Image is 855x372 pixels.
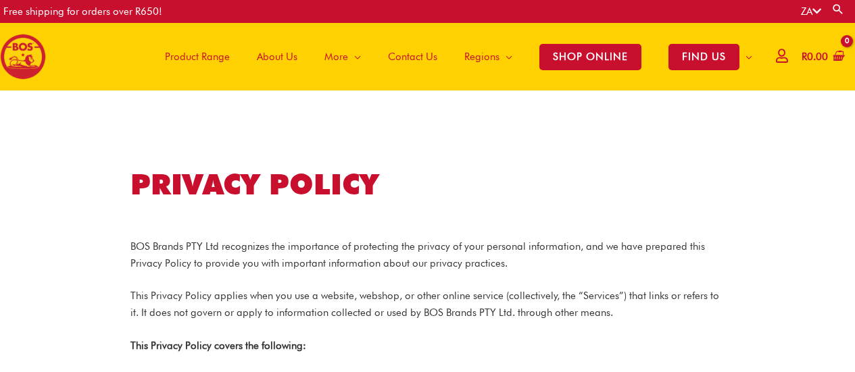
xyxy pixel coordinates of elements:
span: R [802,51,807,63]
span: Product Range [165,36,230,77]
span: SHOP ONLINE [539,44,641,70]
p: BOS Brands PTY Ltd recognizes the importance of protecting the privacy of your personal informati... [130,238,725,272]
a: Regions [451,23,526,90]
span: Regions [464,36,499,77]
span: More [324,36,348,77]
strong: This Privacy Policy covers the following: [130,340,306,352]
a: Product Range [151,23,243,90]
bdi: 0.00 [802,51,828,63]
nav: Site Navigation [141,23,766,90]
span: Contact Us [388,36,437,77]
h1: PRIVACY POLICY [130,165,725,205]
span: FIND US [668,44,739,70]
a: ZA [801,5,821,18]
a: More [311,23,374,90]
a: View Shopping Cart, empty [799,42,845,72]
a: About Us [243,23,311,90]
a: SHOP ONLINE [526,23,655,90]
a: Contact Us [374,23,451,90]
span: About Us [257,36,297,77]
a: Search button [831,3,845,16]
p: This Privacy Policy applies when you use a website, webshop, or other online service (collectivel... [130,288,725,321]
